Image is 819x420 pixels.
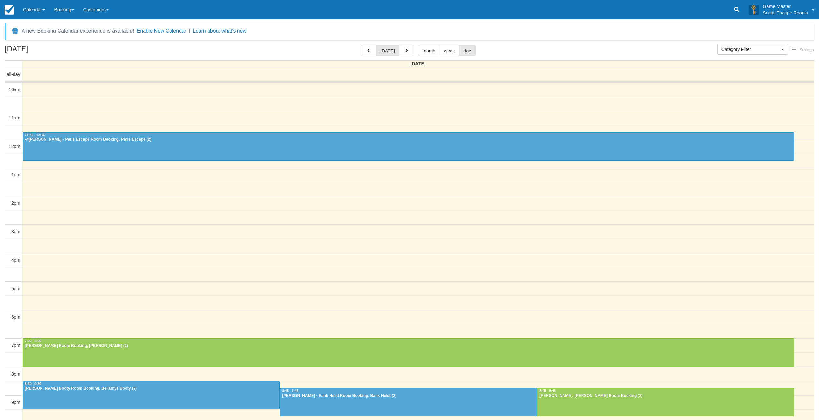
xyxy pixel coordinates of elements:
span: 6pm [11,314,20,320]
span: 9pm [11,400,20,405]
span: | [189,28,190,33]
span: Settings [800,48,814,52]
a: 8:45 - 9:45[PERSON_NAME], [PERSON_NAME] Room Booking (2) [537,388,794,416]
button: Enable New Calendar [137,28,186,34]
a: Learn about what's new [193,28,247,33]
div: [PERSON_NAME] Booty Room Booking, Bellamys Booty (2) [24,386,278,391]
span: 7pm [11,343,20,348]
div: [PERSON_NAME] Room Booking, [PERSON_NAME] (2) [24,343,792,349]
a: 8:30 - 9:30[PERSON_NAME] Booty Room Booking, Bellamys Booty (2) [23,381,280,409]
span: 1pm [11,172,20,177]
button: month [418,45,440,56]
button: day [459,45,475,56]
div: A new Booking Calendar experience is available! [22,27,134,35]
button: [DATE] [376,45,399,56]
span: 10am [9,87,20,92]
a: 8:45 - 9:45[PERSON_NAME] - Bank Heist Room Booking, Bank Heist (2) [280,388,537,416]
span: 12pm [9,144,20,149]
span: all-day [7,72,20,77]
button: Category Filter [717,44,788,55]
h2: [DATE] [5,45,86,57]
div: [PERSON_NAME] - Paris Escape Room Booking, Paris Escape (2) [24,137,792,142]
button: week [440,45,460,56]
span: 7:00 - 8:00 [25,339,41,343]
span: 8:45 - 9:45 [282,389,298,393]
span: 8pm [11,371,20,377]
span: [DATE] [410,61,426,66]
p: Game Master [763,3,808,10]
span: 11am [9,115,20,120]
img: checkfront-main-nav-mini-logo.png [5,5,14,15]
span: 2pm [11,201,20,206]
span: 3pm [11,229,20,234]
span: 11:45 - 12:45 [25,133,45,137]
div: [PERSON_NAME] - Bank Heist Room Booking, Bank Heist (2) [282,393,535,398]
span: 8:45 - 9:45 [539,389,556,393]
a: 11:45 - 12:45[PERSON_NAME] - Paris Escape Room Booking, Paris Escape (2) [23,132,794,161]
button: Settings [788,45,817,55]
div: [PERSON_NAME], [PERSON_NAME] Room Booking (2) [539,393,792,398]
span: Category Filter [721,46,780,52]
a: 7:00 - 8:00[PERSON_NAME] Room Booking, [PERSON_NAME] (2) [23,338,794,367]
p: Social Escape Rooms [763,10,808,16]
span: 8:30 - 9:30 [25,382,41,386]
span: 5pm [11,286,20,291]
span: 4pm [11,257,20,263]
img: A3 [749,5,759,15]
